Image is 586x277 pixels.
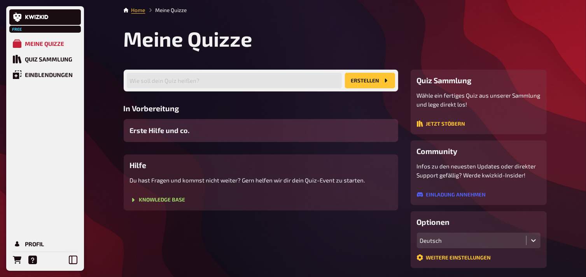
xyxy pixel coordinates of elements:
a: Hilfe [25,252,40,268]
h3: Community [417,147,541,156]
h3: Quiz Sammlung [417,76,541,85]
span: Erste Hilfe und co. [130,125,190,136]
div: Einblendungen [25,71,73,78]
a: Home [131,7,145,13]
h3: Hilfe [130,161,392,170]
span: Free [10,27,24,32]
button: Erstellen [345,73,395,88]
h1: Meine Quizze [124,26,547,51]
a: Weitere Einstellungen [417,255,491,262]
a: Bestellungen [9,252,25,268]
div: Profil [25,240,44,247]
li: Home [131,6,145,14]
a: Meine Quizze [9,36,81,51]
h3: In Vorbereitung [124,104,398,113]
p: Wähle ein fertiges Quiz aus unserer Sammlung und lege direkt los! [417,91,541,109]
div: Meine Quizze [25,40,64,47]
button: Weitere Einstellungen [417,254,491,261]
button: Knowledge Base [130,197,185,203]
button: Einladung annehmen [417,191,486,198]
h3: Optionen [417,217,541,226]
p: Infos zu den neuesten Updates oder direkter Support gefällig? Werde kwizkid-Insider! [417,162,541,179]
a: Erste Hilfe und co. [124,119,398,142]
input: Wie soll dein Quiz heißen? [127,73,342,88]
a: Einblendungen [9,67,81,82]
li: Meine Quizze [145,6,187,14]
div: Quiz Sammlung [25,56,72,63]
a: Jetzt stöbern [417,121,465,128]
a: Einladung annehmen [417,192,486,199]
div: Deutsch [420,237,523,244]
a: Quiz Sammlung [9,51,81,67]
p: Du hast Fragen und kommst nicht weiter? Gern helfen wir dir dein Quiz-Event zu starten. [130,176,392,185]
a: Knowledge Base [130,197,185,204]
button: Jetzt stöbern [417,121,465,127]
a: Profil [9,236,81,252]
